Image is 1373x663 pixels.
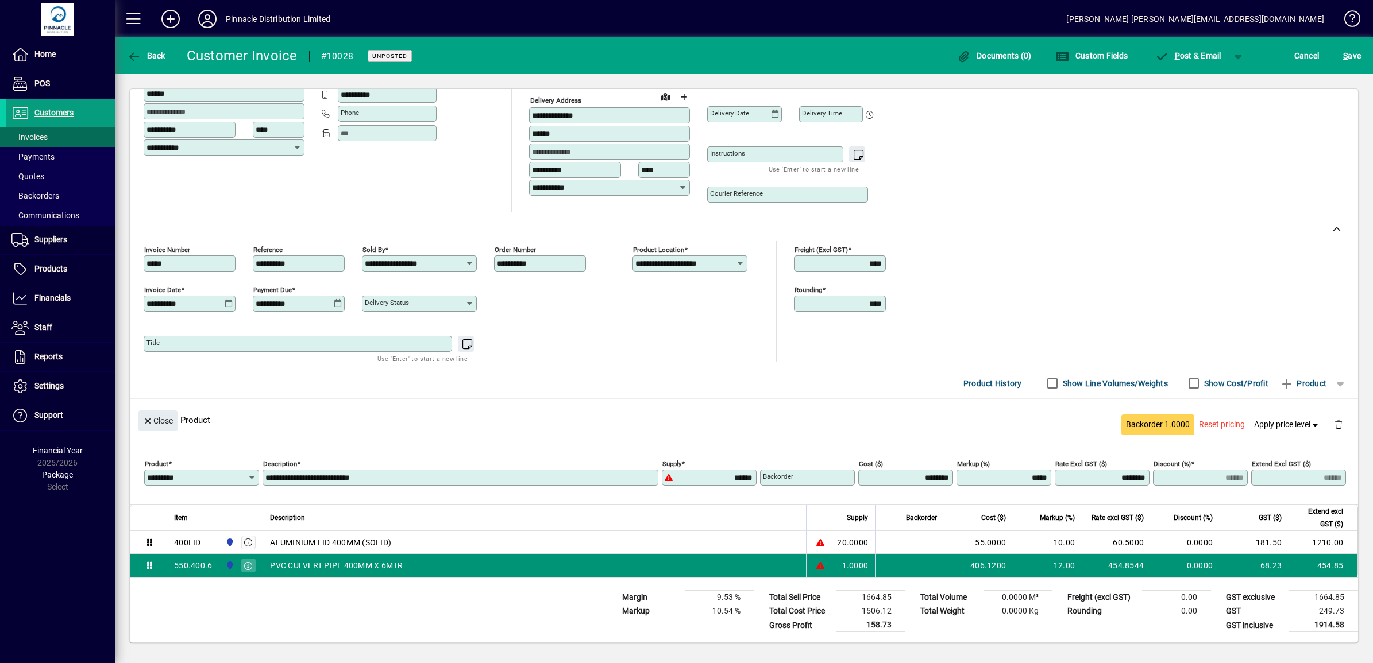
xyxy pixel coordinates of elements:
a: Backorders [6,186,115,206]
span: Back [127,51,165,60]
span: Rate excl GST ($) [1092,511,1144,524]
span: Supply [847,511,868,524]
span: Product History [963,374,1022,393]
label: Show Cost/Profit [1202,378,1268,389]
mat-label: Sold by [362,246,385,254]
mat-label: Instructions [710,149,745,157]
app-page-header-button: Close [136,415,180,425]
td: 1914.58 [1289,618,1358,633]
span: ALUMINIUM LID 400MM (SOLID) [270,537,391,548]
span: Settings [34,381,64,390]
button: Save [1340,45,1364,66]
td: 0.00 [1142,604,1211,618]
mat-label: Delivery status [365,298,409,307]
span: POS [34,79,50,88]
span: Quotes [11,172,44,181]
td: Margin [616,591,685,604]
span: Cancel [1294,46,1320,65]
app-page-header-button: Delete [1325,419,1352,429]
div: #10028 [321,47,354,65]
mat-label: Supply [662,460,681,468]
td: 1506.12 [836,604,905,618]
td: 1664.85 [836,591,905,604]
span: Product [1280,374,1326,393]
div: [PERSON_NAME] [PERSON_NAME][EMAIL_ADDRESS][DOMAIN_NAME] [1066,10,1324,28]
span: Pinnacle Distribution [222,536,236,549]
td: 454.85 [1289,554,1357,577]
a: Home [6,40,115,69]
span: S [1343,51,1348,60]
button: Reset pricing [1194,414,1249,435]
div: 454.8544 [1089,560,1144,571]
td: Total Cost Price [763,604,836,618]
td: 158.73 [836,618,905,633]
td: 0.0000 [1151,531,1220,554]
button: Close [138,410,178,431]
a: POS [6,69,115,98]
span: Financials [34,293,71,303]
a: Quotes [6,166,115,186]
span: Cost ($) [981,511,1006,524]
mat-label: Description [263,460,297,468]
td: 10.00 [1013,531,1082,554]
td: GST exclusive [1220,591,1289,604]
span: Backorder 1.0000 [1126,418,1190,431]
span: Customers [34,108,74,117]
span: 20.0000 [837,537,868,548]
a: Suppliers [6,226,115,254]
mat-label: Invoice number [144,246,190,254]
a: Products [6,255,115,284]
span: Markup (%) [1040,511,1075,524]
span: Description [270,511,305,524]
span: Backorders [11,191,59,200]
app-page-header-button: Back [115,45,178,66]
td: 10.54 % [685,604,754,618]
span: Custom Fields [1055,51,1128,60]
button: Cancel [1291,45,1322,66]
mat-label: Title [146,339,160,347]
span: Invoices [11,133,48,142]
span: Reset pricing [1199,418,1245,431]
button: Product History [959,373,1027,394]
mat-label: Freight (excl GST) [795,246,848,254]
td: GST inclusive [1220,618,1289,633]
mat-label: Payment due [253,286,292,294]
span: Documents (0) [957,51,1032,60]
td: 12.00 [1013,554,1082,577]
button: Choose address [674,88,693,106]
a: Reports [6,343,115,371]
td: Rounding [1062,604,1142,618]
button: Post & Email [1149,45,1227,66]
td: Freight (excl GST) [1062,591,1142,604]
td: 9.53 % [685,591,754,604]
span: GST ($) [1259,511,1282,524]
mat-label: Markup (%) [957,460,990,468]
a: Invoices [6,127,115,147]
td: 406.1200 [944,554,1013,577]
a: Financials [6,284,115,313]
td: 181.50 [1220,531,1289,554]
span: PVC CULVERT PIPE 400MM X 6MTR [270,560,403,571]
span: Apply price level [1254,418,1321,431]
td: GST [1220,604,1289,618]
span: Home [34,49,56,59]
a: Communications [6,206,115,225]
div: Product [130,399,1358,441]
span: Backorder [906,511,937,524]
mat-hint: Use 'Enter' to start a new line [769,162,859,176]
div: Pinnacle Distribution Limited [226,10,330,28]
span: Discount (%) [1174,511,1213,524]
a: Payments [6,147,115,166]
td: Markup [616,604,685,618]
a: Staff [6,313,115,342]
div: Customer Invoice [187,46,298,65]
td: Total Sell Price [763,591,836,604]
mat-label: Delivery time [802,109,842,117]
span: Close [143,412,173,431]
span: Extend excl GST ($) [1296,505,1343,530]
td: Total Volume [915,591,984,604]
button: Backorder 1.0000 [1121,414,1194,435]
td: 55.0000 [944,531,1013,554]
mat-hint: Use 'Enter' to start a new line [377,352,468,365]
button: Back [124,45,168,66]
